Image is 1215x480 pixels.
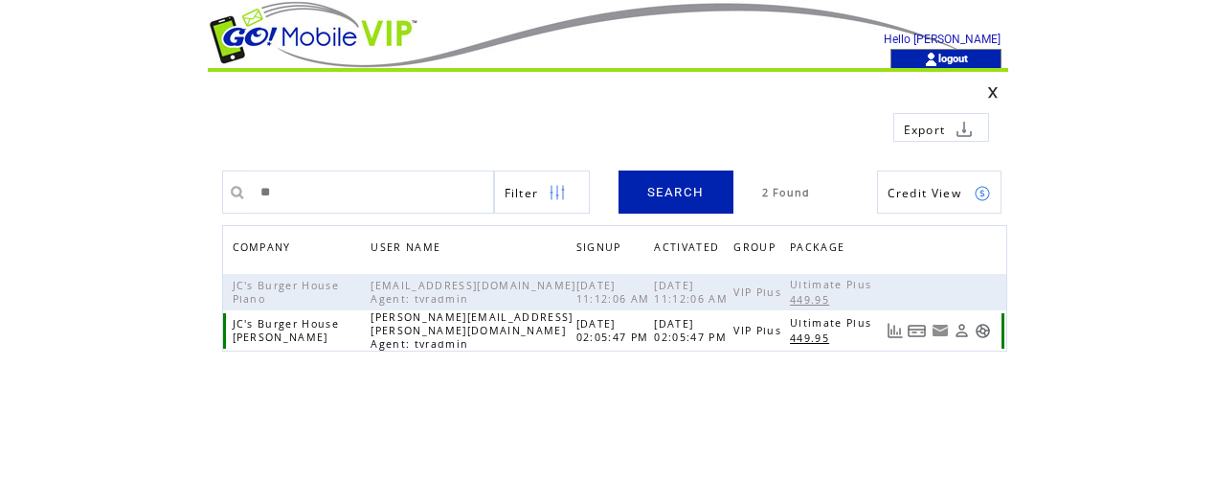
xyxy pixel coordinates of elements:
[790,236,849,263] span: PACKAGE
[790,316,876,330] span: Ultimate Plus
[576,236,626,263] span: SIGNUP
[371,240,445,252] a: USER NAME
[576,240,626,252] a: SIGNUP
[576,317,654,344] span: [DATE] 02:05:47 PM
[654,236,729,263] a: ACTIVATED
[938,52,968,64] a: logout
[733,324,786,337] span: VIP Plus
[790,330,839,346] a: 449.95
[956,121,973,138] img: download.png
[494,171,590,214] a: Filter
[233,240,296,252] a: COMPANY
[762,186,811,199] span: 2 Found
[975,323,991,339] a: Support
[790,293,834,307] span: 449.95
[576,279,655,306] span: [DATE] 11:12:06 AM
[790,236,854,263] a: PACKAGE
[908,323,927,339] a: View Bills
[233,236,296,263] span: COMPANY
[371,310,573,351] span: [PERSON_NAME][EMAIL_ADDRESS][PERSON_NAME][DOMAIN_NAME] Agent: tvradmin
[790,278,876,291] span: Ultimate Plus
[924,52,938,67] img: account_icon.gif
[884,33,1001,46] span: Hello [PERSON_NAME]
[954,323,970,339] a: View Profile
[619,171,733,214] a: SEARCH
[888,185,962,201] span: Show Credits View
[549,171,566,215] img: filters.png
[790,331,834,345] span: 449.95
[790,291,839,308] a: 449.95
[505,185,539,201] span: Show filters
[233,279,340,306] span: JC's Burger House Plano
[974,185,991,202] img: credits.png
[371,279,575,306] span: [EMAIL_ADDRESS][DOMAIN_NAME] Agent: tvradmin
[893,113,989,142] a: Export
[654,317,731,344] span: [DATE] 02:05:47 PM
[733,236,785,263] a: GROUP
[733,236,780,263] span: GROUP
[654,279,732,306] span: [DATE] 11:12:06 AM
[233,317,340,344] span: JC's Burger House [PERSON_NAME]
[654,236,724,263] span: ACTIVATED
[877,171,1001,214] a: Credit View
[887,323,903,339] a: View Usage
[932,322,949,339] a: Resend welcome email to this user
[904,122,946,138] span: Export to csv file
[371,236,445,263] span: USER NAME
[733,286,786,299] span: VIP Plus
